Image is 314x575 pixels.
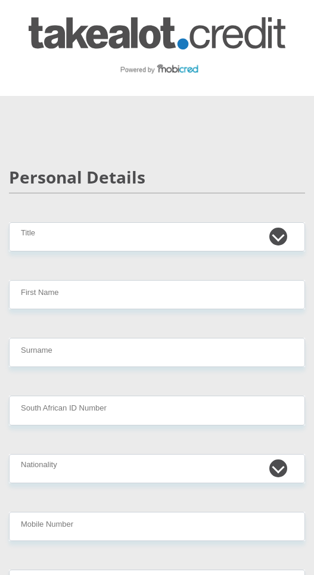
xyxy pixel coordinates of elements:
[29,17,285,79] img: takealot_credit logo
[9,280,305,309] input: First Name
[9,396,305,425] input: ID Number
[9,167,305,188] h2: Personal Details
[9,512,305,541] input: Contact Number
[9,338,305,367] input: Surname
